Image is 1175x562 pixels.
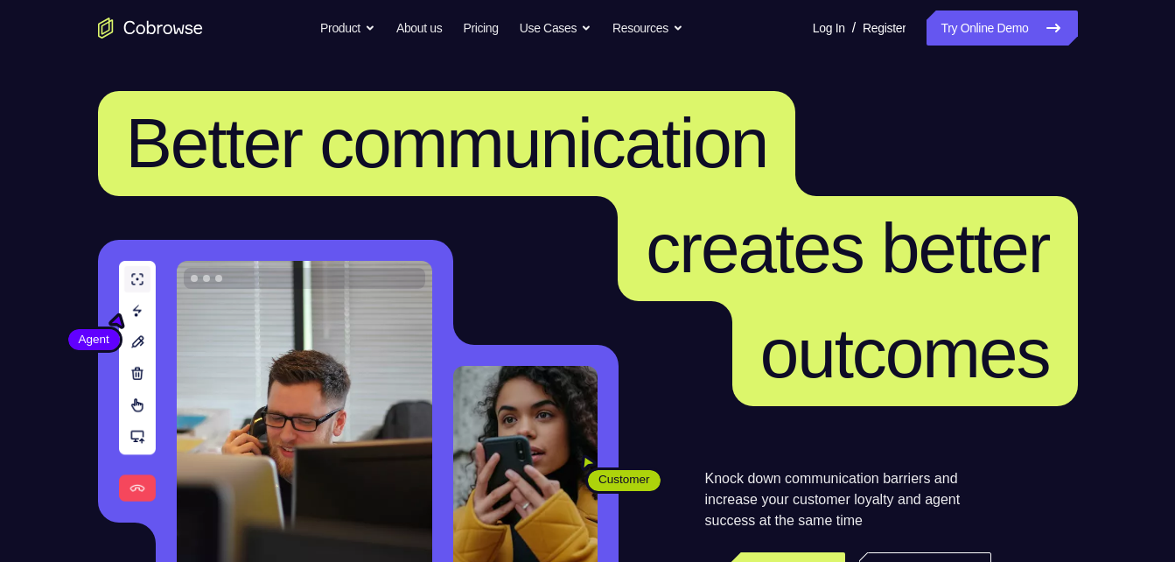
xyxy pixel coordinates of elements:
[98,18,203,39] a: Go to the home page
[760,314,1050,392] span: outcomes
[813,11,845,46] a: Log In
[320,11,375,46] button: Product
[520,11,591,46] button: Use Cases
[852,18,856,39] span: /
[126,104,768,182] span: Better communication
[705,468,991,531] p: Knock down communication barriers and increase your customer loyalty and agent success at the sam...
[396,11,442,46] a: About us
[646,209,1049,287] span: creates better
[863,11,906,46] a: Register
[463,11,498,46] a: Pricing
[612,11,683,46] button: Resources
[927,11,1077,46] a: Try Online Demo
